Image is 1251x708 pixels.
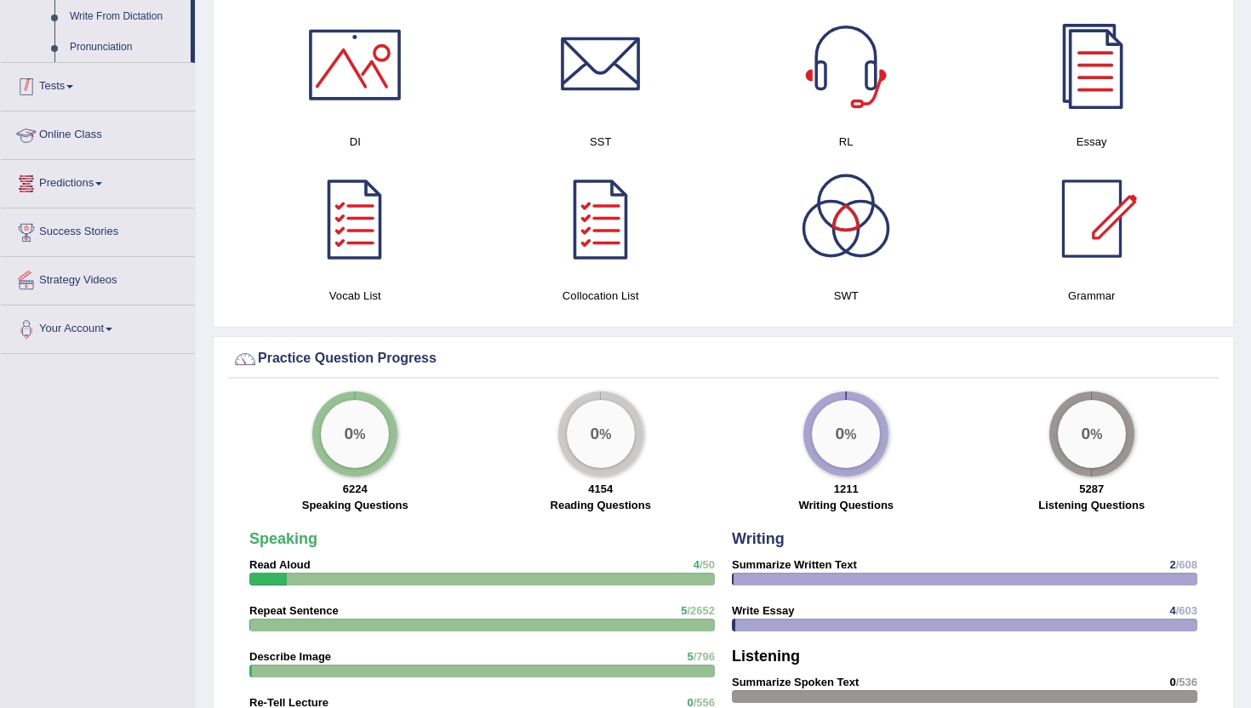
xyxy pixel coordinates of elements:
a: Predictions [1,160,195,203]
big: 0 [836,424,845,442]
span: 5 [681,604,687,617]
h4: SWT [732,287,961,305]
strong: Speaking [249,530,317,547]
h4: Collocation List [487,287,716,305]
span: /536 [1176,676,1197,688]
strong: 4154 [588,482,613,495]
strong: Repeat Sentence [249,604,339,617]
big: 0 [1081,424,1090,442]
strong: Describe Image [249,650,331,663]
strong: 5287 [1079,482,1104,495]
label: Writing Questions [798,497,894,513]
span: 4 [1169,604,1175,617]
label: Speaking Questions [302,497,408,513]
big: 0 [590,424,599,442]
strong: 1211 [834,482,859,495]
span: /608 [1176,558,1197,571]
strong: Writing [732,530,785,547]
h4: SST [487,133,716,151]
a: Strategy Videos [1,257,195,300]
a: Write From Dictation [62,2,191,32]
a: Success Stories [1,208,195,251]
strong: Summarize Written Text [732,558,857,571]
a: Pronunciation [62,32,191,63]
label: Listening Questions [1038,497,1145,513]
div: % [321,400,389,468]
div: % [1058,400,1126,468]
strong: Summarize Spoken Text [732,676,859,688]
a: Online Class [1,111,195,154]
h4: Grammar [978,287,1207,305]
strong: 6224 [343,482,368,495]
h4: Vocab List [241,287,470,305]
span: 5 [687,650,693,663]
span: /603 [1176,604,1197,617]
div: % [567,400,635,468]
span: /50 [700,558,715,571]
strong: Write Essay [732,604,794,617]
strong: Listening [732,648,800,665]
h4: DI [241,133,470,151]
strong: Read Aloud [249,558,311,571]
a: Tests [1,63,195,106]
div: Practice Question Progress [232,346,1214,372]
h4: RL [732,133,961,151]
span: 4 [694,558,700,571]
div: % [812,400,880,468]
a: Your Account [1,305,195,348]
span: 0 [1169,676,1175,688]
h4: Essay [978,133,1207,151]
span: 2 [1169,558,1175,571]
label: Reading Questions [551,497,651,513]
span: /796 [694,650,715,663]
span: /2652 [687,604,715,617]
big: 0 [345,424,354,442]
